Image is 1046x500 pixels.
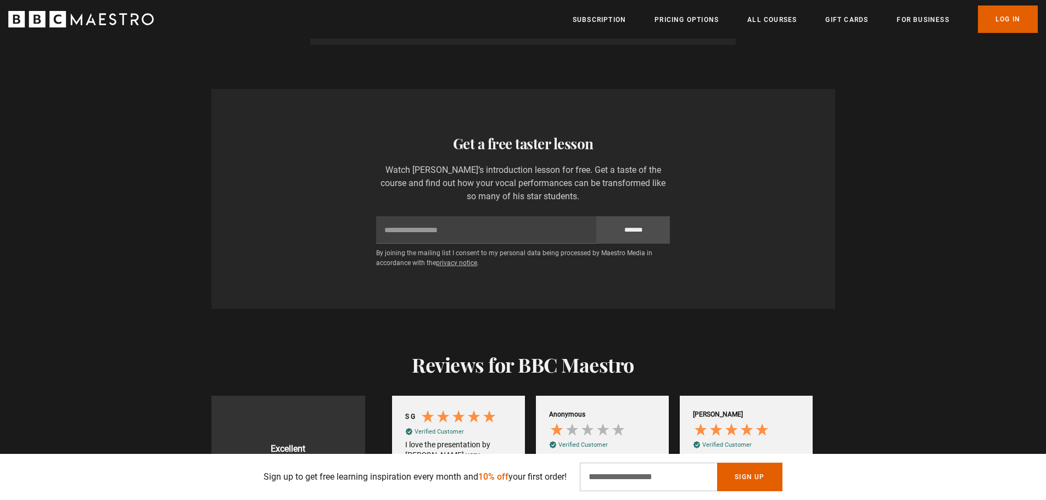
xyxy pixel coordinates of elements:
a: For business [897,14,949,25]
h2: Reviews for BBC Maestro [211,353,835,376]
a: All Courses [747,14,797,25]
div: Excellent [271,443,305,455]
a: Log In [978,5,1038,33]
div: 1 Stars [549,422,629,440]
div: Verified Customer [558,441,608,449]
svg: BBC Maestro [8,11,154,27]
h3: Get a free taster lesson [220,133,826,155]
button: Sign Up [717,463,782,491]
div: 5 Stars [693,422,773,440]
a: Gift Cards [825,14,868,25]
div: Verified Customer [702,441,752,449]
div: I love the presentation by [PERSON_NAME] very comfortable chatting style. He makes me consider th... [405,440,512,493]
div: 5 Stars [420,409,500,427]
p: Sign up to get free learning inspiration every month and your first order! [264,470,567,484]
div: Anonymous [549,410,585,419]
a: privacy notice [436,259,477,267]
div: S G [405,412,415,422]
p: By joining the mailing list I consent to my personal data being processed by Maestro Media in acc... [376,248,670,268]
nav: Primary [573,5,1038,33]
a: Pricing Options [655,14,719,25]
div: Verified Customer [415,428,464,436]
p: Watch [PERSON_NAME]’s introduction lesson for free. Get a taste of the course and find out how yo... [376,164,670,203]
span: 10% off [478,471,508,482]
div: [PERSON_NAME] [693,410,743,419]
div: So easy to use, reasonable and immediate. [693,453,799,474]
a: Subscription [573,14,626,25]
